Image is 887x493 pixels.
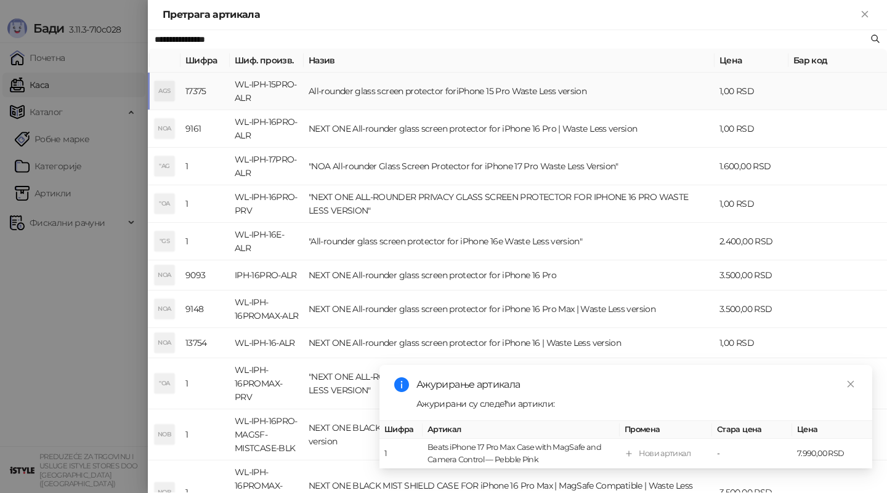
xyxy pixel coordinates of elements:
td: Beats iPhone 17 Pro Max Case with MagSafe and Camera Control — Pebble Pink [423,439,620,469]
th: Промена [620,421,712,439]
span: info-circle [394,377,409,392]
td: 1,00 RSD [715,328,788,358]
td: 1.600,00 RSD [715,148,788,185]
div: NOB [155,425,174,444]
td: "NEXT ONE ALL-ROUNDER PRIVACY GLASS SCREEN PROTECTOR FOR IPHONE 16 PRO WASTE LESS VERSION" [304,185,715,223]
td: "NEXT ONE ALL-ROUNDER PRIVACY GLASS SCREEN PROTECTOR FOR IPHONE 16 PRO MAX WASTE LESS VERSION" [304,358,715,409]
td: 1,00 RSD [715,185,788,223]
button: Close [857,7,872,22]
div: Претрага артикала [163,7,857,22]
th: Бар код [788,49,887,73]
div: NOA [155,265,174,285]
div: "GS [155,231,174,251]
td: 3.500,00 RSD [715,358,788,409]
div: AGS [155,81,174,101]
td: WL-IPH-17PRO-ALR [230,148,304,185]
th: Шифра [180,49,230,73]
td: 9093 [180,260,230,291]
td: 13754 [180,328,230,358]
td: NEXT ONE All-rounder glass screen protector for iPhone 16 | Waste Less version [304,328,715,358]
td: IPH-16PRO-ALR [230,260,304,291]
div: NOA [155,299,174,319]
td: 1,00 RSD [715,110,788,148]
td: 3.500,00 RSD [715,260,788,291]
td: 1 [379,439,423,469]
td: WL-IPH-16PROMAX-PRV [230,358,304,409]
td: 9161 [180,110,230,148]
div: NOA [155,119,174,138]
th: Цена [792,421,872,439]
td: 1 [180,223,230,260]
td: NEXT ONE BLACK MIST SHIELD CASE FOR iPhone 16 Pro | MagSafe Compatible | Waste Less version [304,409,715,460]
td: 3.500,00 RSD [715,291,788,328]
td: 17375 [180,73,230,110]
th: Цена [715,49,788,73]
td: WL-IPH-16E-ALR [230,223,304,260]
div: NOA [155,333,174,353]
a: Close [844,377,857,391]
td: 9148 [180,291,230,328]
td: NEXT ONE All-rounder glass screen protector for iPhone 16 Pro Max | Waste Less version [304,291,715,328]
td: WL-IPH-16PROMAX-ALR [230,291,304,328]
div: Ажурирани су следећи артикли: [416,397,857,411]
td: - [712,439,792,469]
th: Назив [304,49,715,73]
td: "All-rounder glass screen protector for iPhone 16e Waste Less version" [304,223,715,260]
th: Стара цена [712,421,792,439]
td: 7.990,00 RSD [792,439,872,469]
td: 1 [180,409,230,460]
div: Нови артикал [639,447,691,460]
td: 1,00 RSD [715,73,788,110]
th: Шифра [379,421,423,439]
td: 1 [180,185,230,223]
td: WL-IPH-16PRO- ALR [230,110,304,148]
td: 1 [180,358,230,409]
td: WL-IPH-16PRO-MAGSF-MISTCASE-BLK [230,409,304,460]
div: "OA [155,374,174,393]
th: Шиф. произв. [230,49,304,73]
td: NEXT ONE All-rounder glass screen protector for iPhone 16 Pro | Waste Less version [304,110,715,148]
span: close [846,380,855,388]
td: WL-IPH-16PRO-PRV [230,185,304,223]
td: 1 [180,148,230,185]
td: All-rounder glass screen protector foriPhone 15 Pro Waste Less version [304,73,715,110]
td: 2.400,00 RSD [715,223,788,260]
td: NEXT ONE All-rounder glass screen protector for iPhone 16 Pro [304,260,715,291]
td: WL-IPH-15PRO-ALR [230,73,304,110]
div: "OA [155,194,174,214]
div: Ажурирање артикала [416,377,857,392]
th: Артикал [423,421,620,439]
td: "NOA All-rounder Glass Screen Protector for iPhone 17 Pro Waste Less Version" [304,148,715,185]
td: WL-IPH-16-ALR [230,328,304,358]
div: "AG [155,156,174,176]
